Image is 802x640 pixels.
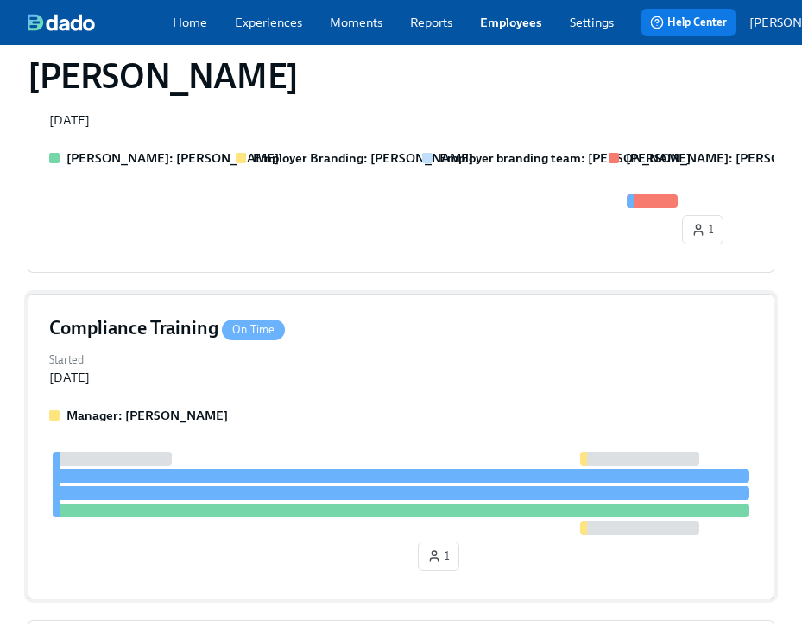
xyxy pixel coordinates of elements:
span: Help Center [650,14,727,31]
a: Experiences [235,14,302,31]
div: [DATE] [49,369,90,386]
button: Help Center [641,9,736,36]
a: dado [28,14,173,31]
a: Home [173,14,207,31]
button: 1 [418,542,459,571]
strong: Employer branding team: [PERSON_NAME] [439,150,691,166]
div: [DATE] [49,111,90,129]
a: Settings [570,14,614,31]
span: 1 [427,548,450,565]
a: Reports [410,14,452,31]
button: 1 [682,215,723,244]
strong: Manager: [PERSON_NAME] [66,408,228,423]
strong: Employer Branding: [PERSON_NAME] [253,150,473,166]
strong: [PERSON_NAME]: [PERSON_NAME] [66,150,279,166]
h4: Compliance Training [49,315,285,341]
label: Started [49,352,90,369]
span: On Time [222,323,285,336]
a: Employees [480,14,542,31]
img: dado [28,14,95,31]
a: Moments [330,14,382,31]
span: 1 [691,221,714,238]
h1: [PERSON_NAME] [28,55,299,97]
